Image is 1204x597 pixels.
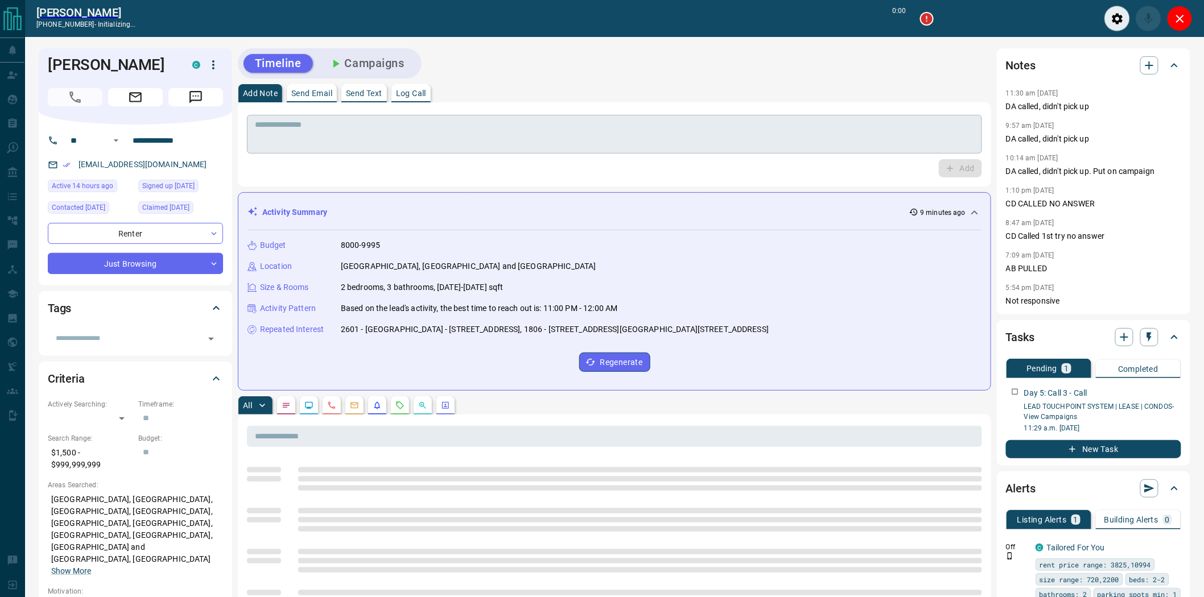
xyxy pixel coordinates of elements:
[79,160,207,169] a: [EMAIL_ADDRESS][DOMAIN_NAME]
[48,299,71,317] h2: Tags
[1006,165,1181,177] p: DA called, didn't pick up. Put on campaign
[48,180,133,196] div: Sun Aug 17 2025
[1006,479,1036,498] h2: Alerts
[52,202,105,213] span: Contacted [DATE]
[1040,574,1119,585] span: size range: 720,2200
[36,6,136,19] a: [PERSON_NAME]
[48,443,133,474] p: $1,500 - $999,999,999
[52,180,113,192] span: Active 14 hours ago
[248,202,982,223] div: Activity Summary9 minutes ago
[341,324,769,335] p: 2601 - [GEOGRAPHIC_DATA] - [STREET_ADDRESS], 1806 - [STREET_ADDRESS][GEOGRAPHIC_DATA][STREET_ADDR...
[142,202,189,213] span: Claimed [DATE]
[1074,516,1078,524] p: 1
[1006,198,1181,210] p: CD CALLED NO ANSWER
[138,399,223,409] p: Timeframe:
[192,61,200,69] div: condos.ca
[243,401,252,409] p: All
[1006,56,1036,74] h2: Notes
[318,54,416,73] button: Campaigns
[1006,475,1181,502] div: Alerts
[1006,284,1054,292] p: 5:54 pm [DATE]
[373,401,382,410] svg: Listing Alerts
[1006,52,1181,79] div: Notes
[1064,364,1069,372] p: 1
[1006,122,1054,130] p: 9:57 am [DATE]
[1047,543,1105,552] a: Tailored For You
[1026,364,1057,372] p: Pending
[48,370,85,388] h2: Criteria
[260,324,324,335] p: Repeated Interest
[350,401,359,410] svg: Emails
[341,302,618,314] p: Based on the lead's activity, the best time to reach out is: 11:00 PM - 12:00 AM
[1024,403,1174,421] a: LEAD TOUCHPOINT SYSTEM | LEASE | CONDOS- View Campaigns
[341,239,380,251] p: 8000-9995
[36,19,136,30] p: [PHONE_NUMBER] -
[1024,387,1087,399] p: Day 5: Call 3 - Call
[108,88,163,106] span: Email
[327,401,336,410] svg: Calls
[48,253,223,274] div: Just Browsing
[1006,542,1029,552] p: Off
[1006,186,1054,194] p: 1:10 pm [DATE]
[1017,516,1067,524] p: Listing Alerts
[1104,516,1158,524] p: Building Alerts
[168,88,223,106] span: Message
[291,89,332,97] p: Send Email
[304,401,314,410] svg: Lead Browsing Activity
[260,239,286,251] p: Budget
[1024,423,1181,433] p: 11:29 a.m. [DATE]
[1006,440,1181,458] button: New Task
[48,586,223,596] p: Motivation:
[48,399,133,409] p: Actively Searching:
[48,365,223,392] div: Criteria
[98,20,136,28] span: initializing...
[63,161,71,169] svg: Email Verified
[341,281,504,293] p: 2 bedrooms, 3 bathrooms, [DATE]-[DATE] sqft
[203,331,219,347] button: Open
[579,353,650,372] button: Regenerate
[1104,6,1130,31] div: Audio Settings
[282,401,291,410] svg: Notes
[1006,324,1181,351] div: Tasks
[396,89,426,97] p: Log Call
[1136,6,1161,31] div: Mute
[346,89,382,97] p: Send Text
[1006,263,1181,275] p: AB PULLED
[260,302,316,314] p: Activity Pattern
[1167,6,1193,31] div: Close
[48,88,102,106] span: Call
[142,180,195,192] span: Signed up [DATE]
[893,6,906,31] p: 0:00
[1006,89,1058,97] p: 11:30 am [DATE]
[1006,219,1054,227] p: 8:47 am [DATE]
[1006,552,1014,560] svg: Push Notification Only
[1129,574,1165,585] span: beds: 2-2
[138,201,223,217] div: Thu Mar 13 2025
[48,480,223,490] p: Areas Searched:
[244,54,313,73] button: Timeline
[260,260,292,272] p: Location
[1006,251,1054,259] p: 7:09 am [DATE]
[921,208,966,218] p: 9 minutes ago
[1006,328,1034,346] h2: Tasks
[109,134,123,147] button: Open
[1006,154,1058,162] p: 10:14 am [DATE]
[1006,101,1181,113] p: DA called, didn't pick up
[243,89,278,97] p: Add Note
[395,401,405,410] svg: Requests
[1006,230,1181,242] p: CD Called 1st try no answer
[418,401,427,410] svg: Opportunities
[1118,365,1158,373] p: Completed
[1040,559,1151,570] span: rent price range: 3825,10994
[341,260,596,272] p: [GEOGRAPHIC_DATA], [GEOGRAPHIC_DATA] and [GEOGRAPHIC_DATA]
[1006,295,1181,307] p: Not responsive
[48,223,223,244] div: Renter
[138,433,223,443] p: Budget:
[441,401,450,410] svg: Agent Actions
[1006,133,1181,145] p: DA called, didn't pick up
[48,295,223,322] div: Tags
[1036,544,1044,552] div: condos.ca
[48,56,175,74] h1: [PERSON_NAME]
[51,565,91,577] button: Show More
